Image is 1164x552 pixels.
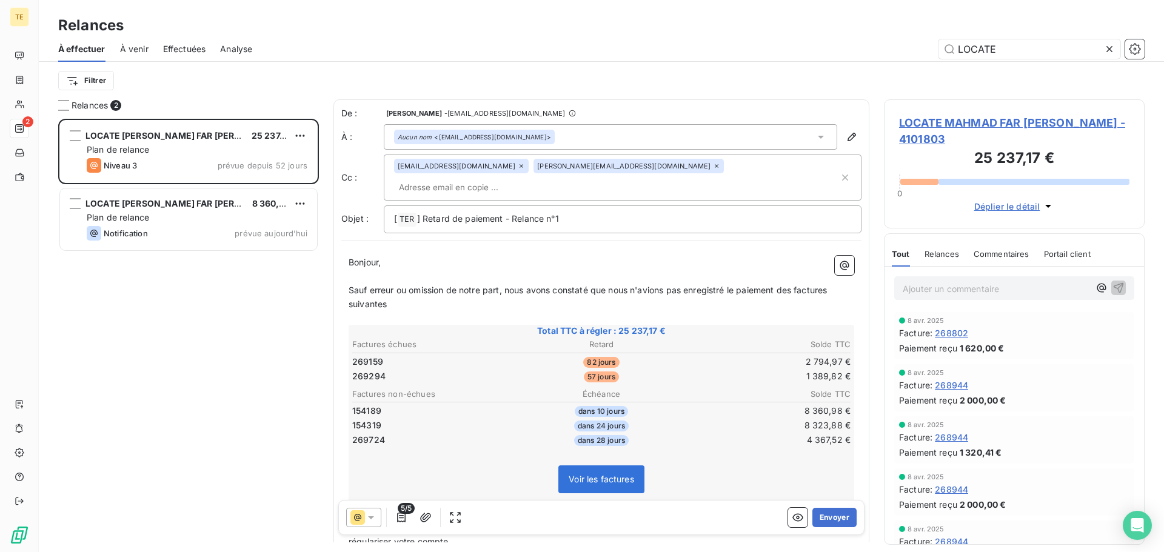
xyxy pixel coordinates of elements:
span: Facture : [899,431,932,444]
span: 2 000,00 € [960,498,1006,511]
span: 5/5 [398,503,415,514]
span: Tout [892,249,910,259]
span: Notification [104,228,148,238]
button: Déplier le détail [971,199,1059,213]
span: À venir [120,43,149,55]
span: [ [394,213,397,224]
span: 2 [22,116,33,127]
td: 4 367,52 € [686,433,851,447]
a: 2 [10,119,28,138]
button: Filtrer [58,71,114,90]
td: 1 389,82 € [686,370,851,383]
h3: 25 237,17 € [899,147,1129,171]
td: 8 323,88 € [686,419,851,432]
span: 269159 [352,356,383,368]
span: 269294 [352,370,386,382]
div: grid [58,119,319,552]
span: 268944 [935,431,968,444]
input: Rechercher [938,39,1120,59]
span: Plan de relance [87,144,149,155]
th: Factures échues [352,338,517,351]
span: 268802 [935,327,968,339]
span: Facture : [899,379,932,391]
span: Facture : [899,327,932,339]
span: Facture : [899,483,932,496]
input: Adresse email en copie ... [394,178,534,196]
span: Déplier le détail [974,200,1040,213]
span: dans 28 jours [574,435,629,446]
span: Relances [72,99,108,111]
span: Plan de relance [87,212,149,222]
label: Cc : [341,171,384,184]
span: Bonjour, [349,257,381,267]
span: Paiement reçu [899,498,957,511]
th: Échéance [518,388,684,401]
th: Solde TTC [686,388,851,401]
span: TER [398,213,416,227]
span: Commentaires [974,249,1029,259]
th: Retard [518,338,684,351]
span: Paiement reçu [899,342,957,354]
button: Envoyer [812,508,857,527]
span: Effectuées [163,43,206,55]
span: 8 avr. 2025 [908,473,945,481]
span: [EMAIL_ADDRESS][DOMAIN_NAME] [398,162,515,170]
span: LOCATE [PERSON_NAME] FAR [PERSON_NAME] [85,130,287,141]
span: À effectuer [58,43,105,55]
div: <[EMAIL_ADDRESS][DOMAIN_NAME]> [398,133,551,141]
span: dans 10 jours [575,406,628,417]
span: 268944 [935,535,968,548]
span: 8 avr. 2025 [908,421,945,428]
span: Total TTC à régler : 25 237,17 € [350,325,852,337]
div: Open Intercom Messenger [1123,511,1152,540]
td: 2 794,97 € [686,355,851,368]
span: 268944 [935,379,968,391]
td: 154319 [352,419,517,432]
span: 57 jours [584,371,619,382]
span: - [EMAIL_ADDRESS][DOMAIN_NAME] [444,110,565,117]
div: TE [10,7,29,27]
span: 8 avr. 2025 [908,317,945,324]
span: Portail client [1044,249,1091,259]
span: Sauf erreur ou omission de notre part, nous avons constaté que nous n'avions pas enregistré le pa... [349,285,830,309]
span: Analyse [220,43,252,55]
td: 8 360,98 € [686,404,851,417]
td: 269724 [352,433,517,447]
span: 1 620,00 € [960,342,1005,354]
h3: Relances [58,15,124,36]
label: À : [341,131,384,143]
span: Relances [925,249,959,259]
span: LOCATE MAHMAD FAR [PERSON_NAME] - 4101803 [899,115,1129,147]
span: prévue depuis 52 jours [218,161,307,170]
span: LOCATE [PERSON_NAME] FAR [PERSON_NAME] [85,198,287,208]
td: 154189 [352,404,517,417]
span: Objet : [341,213,369,224]
span: [PERSON_NAME] [386,110,442,117]
span: 1 320,41 € [960,446,1002,459]
span: Paiement reçu [899,394,957,407]
span: Paiement reçu [899,446,957,459]
span: 8 avr. 2025 [908,525,945,533]
span: 82 jours [583,357,619,368]
span: ] Retard de paiement - Relance n°1 [417,213,559,224]
span: dans 24 jours [574,421,629,431]
span: Niveau 3 [104,161,137,170]
span: 25 237,17 € [252,130,299,141]
span: De : [341,107,384,119]
span: prévue aujourd’hui [235,228,307,238]
span: 2 [110,100,121,111]
span: 268944 [935,483,968,496]
span: 2 000,00 € [960,394,1006,407]
span: 8 360,98 € [252,198,299,208]
img: Logo LeanPay [10,525,29,545]
span: 0 [897,188,902,198]
span: 8 avr. 2025 [908,369,945,376]
th: Solde TTC [686,338,851,351]
span: [PERSON_NAME][EMAIL_ADDRESS][DOMAIN_NAME] [537,162,711,170]
span: Voir les factures [569,474,634,484]
em: Aucun nom [398,133,432,141]
th: Factures non-échues [352,388,517,401]
span: Facture : [899,535,932,548]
